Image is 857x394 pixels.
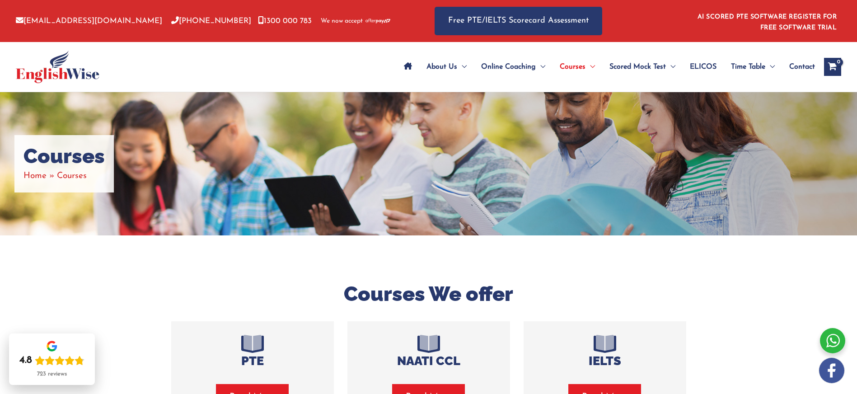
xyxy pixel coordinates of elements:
span: Online Coaching [481,51,536,83]
nav: Site Navigation: Main Menu [397,51,815,83]
span: Menu Toggle [457,51,467,83]
a: Home [23,172,47,180]
img: Afterpay-Logo [365,19,390,23]
span: Menu Toggle [536,51,545,83]
span: We now accept [321,17,363,26]
span: Menu Toggle [666,51,675,83]
span: About Us [426,51,457,83]
h1: Courses [23,144,105,169]
a: About UsMenu Toggle [419,51,474,83]
a: Scored Mock TestMenu Toggle [602,51,683,83]
aside: Header Widget 1 [692,6,841,36]
div: 4.8 [19,354,32,367]
span: Time Table [731,51,765,83]
h4: PTE [185,354,320,368]
span: Menu Toggle [765,51,775,83]
a: AI SCORED PTE SOFTWARE REGISTER FOR FREE SOFTWARE TRIAL [698,14,837,31]
span: Courses [57,172,87,180]
a: Time TableMenu Toggle [724,51,782,83]
a: CoursesMenu Toggle [553,51,602,83]
nav: Breadcrumbs [23,169,105,183]
h4: IELTS [537,354,673,368]
a: Online CoachingMenu Toggle [474,51,553,83]
span: Courses [560,51,585,83]
a: Contact [782,51,815,83]
a: Free PTE/IELTS Scorecard Assessment [435,7,602,35]
span: ELICOS [690,51,717,83]
img: white-facebook.png [819,358,844,383]
h4: NAATI CCL [361,354,496,368]
span: Scored Mock Test [609,51,666,83]
div: 723 reviews [37,371,67,378]
span: Contact [789,51,815,83]
a: ELICOS [683,51,724,83]
span: Menu Toggle [585,51,595,83]
img: cropped-ew-logo [16,51,99,83]
a: [PHONE_NUMBER] [171,17,251,25]
a: [EMAIL_ADDRESS][DOMAIN_NAME] [16,17,162,25]
a: 1300 000 783 [258,17,312,25]
a: View Shopping Cart, empty [824,58,841,76]
h2: Courses We offer [164,281,693,308]
div: Rating: 4.8 out of 5 [19,354,84,367]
